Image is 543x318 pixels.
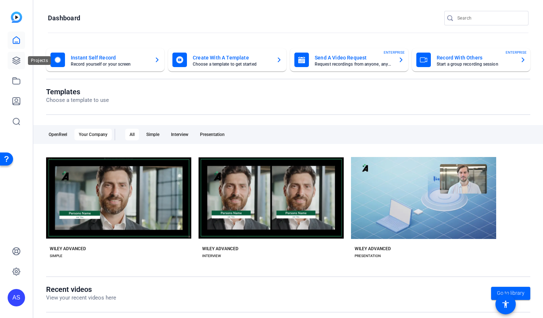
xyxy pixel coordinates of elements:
p: Choose a template to use [46,96,109,104]
mat-card-title: Instant Self Record [71,53,148,62]
div: WILEY ADVANCED [355,246,391,252]
span: Go to library [497,289,524,297]
img: blue-gradient.svg [11,12,22,23]
mat-card-title: Record With Others [437,53,514,62]
button: Record With OthersStart a group recording sessionENTERPRISE [412,48,530,71]
span: ENTERPRISE [506,50,527,55]
mat-card-title: Create With A Template [193,53,270,62]
div: Presentation [196,129,229,140]
div: INTERVIEW [202,253,221,259]
h1: Recent videos [46,285,116,294]
a: Go to library [491,287,530,300]
mat-card-subtitle: Choose a template to get started [193,62,270,66]
div: Your Company [74,129,112,140]
div: OpenReel [44,129,72,140]
p: View your recent videos here [46,294,116,302]
mat-card-subtitle: Record yourself or your screen [71,62,148,66]
input: Search [457,14,523,22]
mat-card-title: Send A Video Request [315,53,392,62]
span: ENTERPRISE [384,50,405,55]
button: Send A Video RequestRequest recordings from anyone, anywhereENTERPRISE [290,48,408,71]
mat-card-subtitle: Request recordings from anyone, anywhere [315,62,392,66]
div: WILEY ADVANCED [50,246,86,252]
button: Instant Self RecordRecord yourself or your screen [46,48,164,71]
div: WILEY ADVANCED [202,246,238,252]
mat-icon: accessibility [501,300,510,309]
div: All [125,129,139,140]
div: SIMPLE [50,253,62,259]
mat-card-subtitle: Start a group recording session [437,62,514,66]
div: AS [8,289,25,306]
div: Projects [28,56,51,65]
h1: Templates [46,87,109,96]
div: Interview [167,129,193,140]
h1: Dashboard [48,14,80,22]
div: PRESENTATION [355,253,381,259]
button: Create With A TemplateChoose a template to get started [168,48,286,71]
div: Simple [142,129,164,140]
